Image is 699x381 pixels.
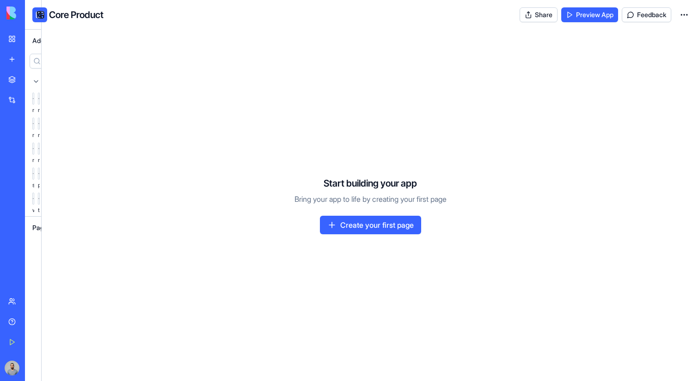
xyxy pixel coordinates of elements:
div: styles_settings [32,180,34,191]
button: Pages [28,220,66,235]
div: page_general_settings [38,180,40,191]
div: new_action_form [32,155,34,166]
button: Feedback [622,7,671,22]
img: logo [6,6,64,19]
div: trigger_general_settings [38,205,40,216]
div: workflow_general_settings [32,205,34,216]
p: Bring your app to life by creating your first page [294,194,447,205]
div: new_page_form [38,105,40,116]
a: Preview App [561,7,618,22]
div: new_database_form [38,155,40,166]
button: Add design blocks [25,30,53,52]
button: Share [520,7,558,22]
div: new_workflow_form [38,130,40,141]
h4: Start building your app [324,177,417,190]
img: image_123650291_bsq8ao.jpg [5,361,19,375]
h4: Core Product [49,8,104,21]
div: new_block_form [32,105,34,116]
button: Core Product [25,74,53,89]
a: Create your first page [320,216,421,234]
div: new_component_form [32,130,34,141]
